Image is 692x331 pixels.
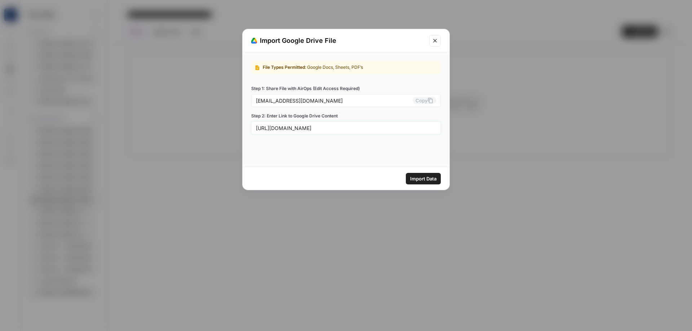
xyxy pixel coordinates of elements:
[305,64,363,70] span: : Google Docs, Sheets, PDF’s
[251,36,425,46] div: Import Google Drive File
[251,113,441,119] label: Step 2: Enter Link to Google Drive Content
[256,125,436,131] input: e.g: https://docs.google.com/spreadsheets/d/example/edit?usp=sharing
[406,173,441,184] button: Import Data
[251,85,441,92] label: Step 1: Share File with AirOps (Edit Access Required)
[413,97,436,104] button: Copy
[410,175,436,182] span: Import Data
[263,64,305,70] span: File Types Permitted
[429,35,441,46] button: Close modal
